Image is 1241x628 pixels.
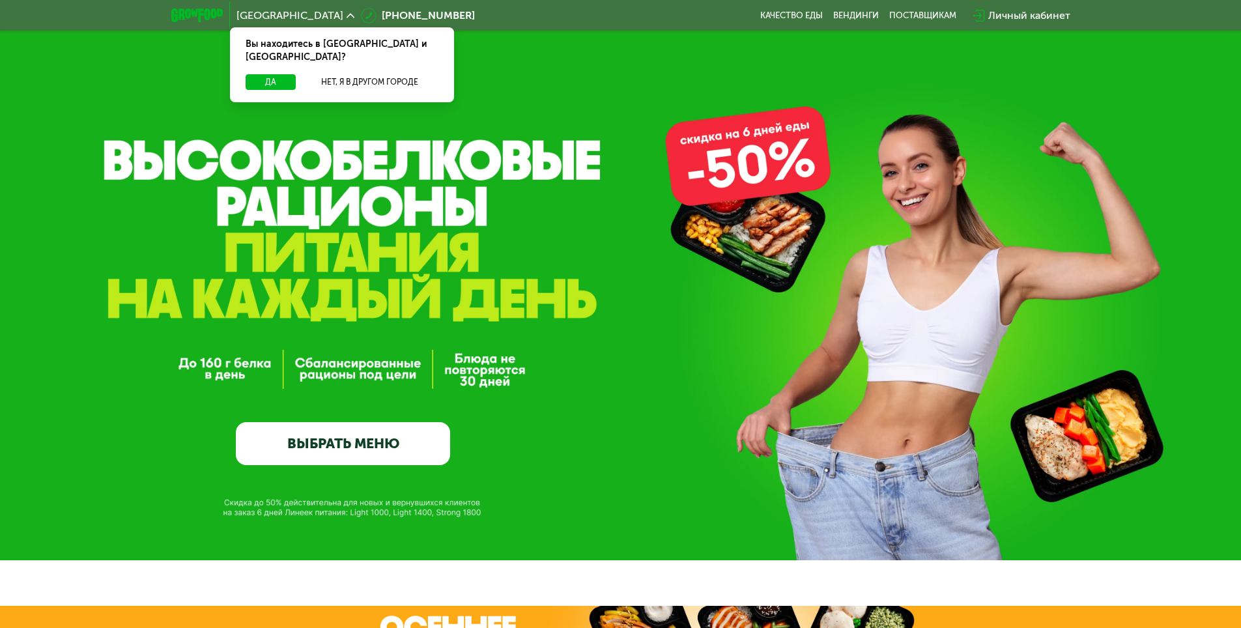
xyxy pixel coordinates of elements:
div: Личный кабинет [988,8,1070,23]
a: [PHONE_NUMBER] [361,8,475,23]
a: Вендинги [833,10,879,21]
a: ВЫБРАТЬ МЕНЮ [236,422,450,465]
div: поставщикам [889,10,956,21]
div: Вы находитесь в [GEOGRAPHIC_DATA] и [GEOGRAPHIC_DATA]? [230,27,454,74]
button: Нет, я в другом городе [301,74,438,90]
span: [GEOGRAPHIC_DATA] [236,10,343,21]
a: Качество еды [760,10,823,21]
button: Да [246,74,296,90]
